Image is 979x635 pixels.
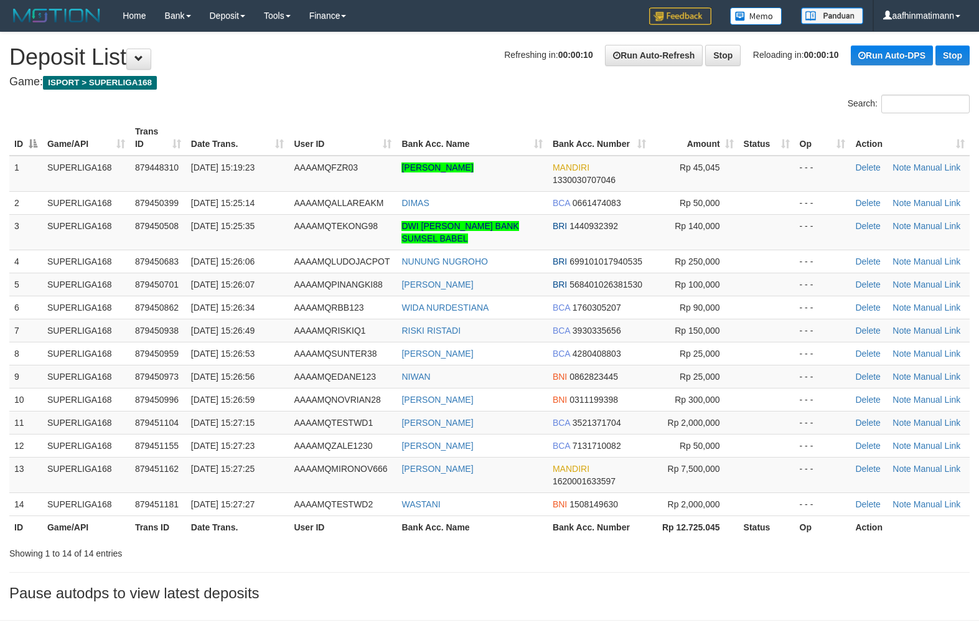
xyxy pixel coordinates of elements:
[569,221,618,231] span: Copy 1440932392 to clipboard
[42,250,130,273] td: SUPERLIGA168
[42,342,130,365] td: SUPERLIGA168
[795,273,851,296] td: - - -
[9,319,42,342] td: 7
[396,515,547,539] th: Bank Acc. Name
[605,45,703,66] a: Run Auto-Refresh
[850,515,970,539] th: Action
[730,7,782,25] img: Button%20Memo.svg
[855,162,880,172] a: Delete
[914,162,961,172] a: Manual Link
[135,221,179,231] span: 879450508
[42,388,130,411] td: SUPERLIGA168
[795,457,851,492] td: - - -
[294,162,358,172] span: AAAAMQFZR03
[795,319,851,342] td: - - -
[294,221,378,231] span: AAAAMQTEKONG98
[191,499,255,509] span: [DATE] 15:27:27
[9,156,42,192] td: 1
[855,198,880,208] a: Delete
[9,120,42,156] th: ID: activate to sort column descending
[401,303,489,313] a: WIDA NURDESTIANA
[135,349,179,359] span: 879450959
[135,280,179,289] span: 879450701
[401,326,461,336] a: RISKI RISTADI
[795,492,851,515] td: - - -
[553,303,570,313] span: BCA
[739,515,795,539] th: Status
[914,326,961,336] a: Manual Link
[401,162,473,172] a: [PERSON_NAME]
[680,198,720,208] span: Rp 50,000
[191,395,255,405] span: [DATE] 15:26:59
[914,441,961,451] a: Manual Link
[668,418,720,428] span: Rp 2,000,000
[892,221,911,231] a: Note
[892,464,911,474] a: Note
[892,395,911,405] a: Note
[42,319,130,342] td: SUPERLIGA168
[850,120,970,156] th: Action: activate to sort column ascending
[855,441,880,451] a: Delete
[9,250,42,273] td: 4
[294,303,363,313] span: AAAAMQRBB123
[294,395,380,405] span: AAAAMQNOVRIAN28
[294,441,372,451] span: AAAAMQZALE1230
[553,175,616,185] span: Copy 1330030707046 to clipboard
[42,492,130,515] td: SUPERLIGA168
[191,303,255,313] span: [DATE] 15:26:34
[914,418,961,428] a: Manual Link
[294,349,377,359] span: AAAAMQSUNTER38
[135,198,179,208] span: 879450399
[9,492,42,515] td: 14
[553,162,589,172] span: MANDIRI
[548,120,651,156] th: Bank Acc. Number: activate to sort column ascending
[855,349,880,359] a: Delete
[9,388,42,411] td: 10
[9,542,398,560] div: Showing 1 to 14 of 14 entries
[42,214,130,250] td: SUPERLIGA168
[186,120,289,156] th: Date Trans.: activate to sort column ascending
[135,256,179,266] span: 879450683
[795,411,851,434] td: - - -
[191,221,255,231] span: [DATE] 15:25:35
[675,395,719,405] span: Rp 300,000
[191,372,255,382] span: [DATE] 15:26:56
[801,7,863,24] img: panduan.png
[401,441,473,451] a: [PERSON_NAME]
[855,372,880,382] a: Delete
[401,372,430,382] a: NIWAN
[680,372,720,382] span: Rp 25,000
[135,326,179,336] span: 879450938
[9,76,970,88] h4: Game:
[401,395,473,405] a: [PERSON_NAME]
[573,326,621,336] span: Copy 3930335656 to clipboard
[892,326,911,336] a: Note
[9,342,42,365] td: 8
[569,256,642,266] span: Copy 699101017940535 to clipboard
[795,388,851,411] td: - - -
[705,45,741,66] a: Stop
[191,418,255,428] span: [DATE] 15:27:15
[42,296,130,319] td: SUPERLIGA168
[914,256,961,266] a: Manual Link
[855,499,880,509] a: Delete
[914,499,961,509] a: Manual Link
[42,434,130,457] td: SUPERLIGA168
[914,303,961,313] a: Manual Link
[558,50,593,60] strong: 00:00:10
[548,515,651,539] th: Bank Acc. Number
[892,499,911,509] a: Note
[855,280,880,289] a: Delete
[191,198,255,208] span: [DATE] 15:25:14
[135,418,179,428] span: 879451104
[289,120,396,156] th: User ID: activate to sort column ascending
[9,585,970,601] h3: Pause autodps to view latest deposits
[135,162,179,172] span: 879448310
[675,256,719,266] span: Rp 250,000
[9,457,42,492] td: 13
[855,221,880,231] a: Delete
[9,45,970,70] h1: Deposit List
[135,499,179,509] span: 879451181
[401,280,473,289] a: [PERSON_NAME]
[294,372,376,382] span: AAAAMQEDANE123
